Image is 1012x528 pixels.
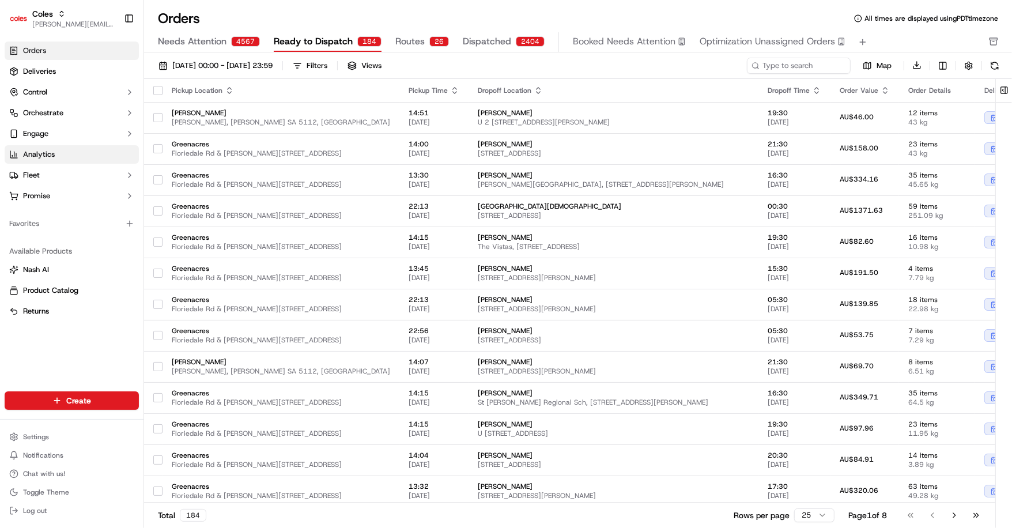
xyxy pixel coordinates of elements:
span: 8 items [908,357,966,367]
button: Orchestrate [5,104,139,122]
span: 10.98 kg [908,242,966,251]
a: Product Catalog [9,285,134,296]
span: Notifications [23,451,63,460]
span: 05:30 [768,295,821,304]
span: Floriedale Rd & [PERSON_NAME][STREET_ADDRESS] [172,180,390,189]
button: Refresh [987,58,1003,74]
span: Greenacres [172,264,390,273]
span: Toggle Theme [23,488,69,497]
span: Nash AI [23,265,49,275]
span: Optimization Unassigned Orders [700,35,835,48]
span: 59 items [908,202,966,211]
span: [PERSON_NAME], [PERSON_NAME] SA 5112, [GEOGRAPHIC_DATA] [172,367,390,376]
span: [DATE] [409,398,459,407]
span: Routes [395,35,425,48]
span: 35 items [908,389,966,398]
div: Pickup Time [409,86,459,95]
span: [DATE] [768,398,821,407]
span: 251.09 kg [908,211,966,220]
span: Views [361,61,382,71]
span: All times are displayed using PDT timezone [864,14,998,23]
span: 45.65 kg [908,180,966,189]
span: 14:51 [409,108,459,118]
div: We're available if you need us! [52,121,158,130]
span: [DATE] [409,335,459,345]
img: Nash [12,11,35,34]
span: [DATE] [768,367,821,376]
span: [PERSON_NAME] [478,482,749,491]
span: [STREET_ADDRESS] [478,211,749,220]
span: [DATE] [768,118,821,127]
span: Greenacres [172,326,390,335]
span: Floriedale Rd & [PERSON_NAME][STREET_ADDRESS] [172,211,390,220]
span: [DATE] [409,273,459,282]
button: ColesColes[PERSON_NAME][EMAIL_ADDRESS][DOMAIN_NAME] [5,5,119,32]
div: 184 [357,36,382,47]
span: Promise [23,191,50,201]
span: Log out [23,506,47,515]
button: Fleet [5,166,139,184]
span: 17:30 [768,482,821,491]
span: 12 items [908,108,966,118]
span: Needs Attention [158,35,226,48]
span: Floriedale Rd & [PERSON_NAME][STREET_ADDRESS] [172,242,390,251]
button: Chat with us! [5,466,139,482]
span: [PERSON_NAME] [478,171,749,180]
img: 2790269178180_0ac78f153ef27d6c0503_72.jpg [24,110,45,130]
span: [PERSON_NAME], [PERSON_NAME] SA 5112, [GEOGRAPHIC_DATA] [172,118,390,127]
span: [DATE] [768,242,821,251]
span: AU$69.70 [840,361,874,371]
span: Greenacres [172,295,390,304]
span: [DATE] [768,429,821,438]
span: [DATE] [409,491,459,500]
span: Greenacres [172,233,390,242]
span: [PERSON_NAME] [478,139,749,149]
div: 4567 [231,36,260,47]
div: 📗 [12,258,21,267]
button: Settings [5,429,139,445]
img: Asif Zaman Khan [12,167,30,186]
button: Views [342,58,387,74]
span: [DATE] [409,118,459,127]
span: 63 items [908,482,966,491]
span: [DATE] [768,491,821,500]
span: 11.95 kg [908,429,966,438]
span: 13:32 [409,482,459,491]
span: Orders [23,46,46,56]
span: [PERSON_NAME] [478,233,749,242]
span: Dispatched [463,35,511,48]
span: Greenacres [172,420,390,429]
p: Welcome 👋 [12,46,210,64]
span: [PERSON_NAME] [172,108,390,118]
span: [STREET_ADDRESS] [478,149,749,158]
span: AU$1371.63 [840,206,883,215]
span: [DATE] 00:00 - [DATE] 23:59 [172,61,273,71]
span: 3.89 kg [908,460,966,469]
span: Floriedale Rd & [PERSON_NAME][STREET_ADDRESS] [172,460,390,469]
span: AU$191.50 [840,268,878,277]
img: 1736555255976-a54dd68f-1ca7-489b-9aae-adbdc363a1c4 [23,210,32,219]
span: 00:30 [768,202,821,211]
span: Chat with us! [23,469,65,478]
div: 2404 [516,36,545,47]
div: Filters [307,61,327,71]
span: [DATE] [768,180,821,189]
span: [DATE] [768,304,821,314]
span: Ready to Dispatch [274,35,353,48]
a: Returns [9,306,134,316]
span: 16:30 [768,389,821,398]
span: AU$46.00 [840,112,874,122]
p: Rows per page [734,510,790,521]
span: Floriedale Rd & [PERSON_NAME][STREET_ADDRESS] [172,335,390,345]
div: Total [158,509,206,522]
a: Powered byPylon [81,285,139,294]
div: Dropoff Location [478,86,749,95]
img: Ben Goodger [12,198,30,217]
span: AU$349.71 [840,393,878,402]
span: [DATE] [102,178,126,187]
img: 1736555255976-a54dd68f-1ca7-489b-9aae-adbdc363a1c4 [23,179,32,188]
span: [DATE] [409,211,459,220]
span: Deliveries [23,66,56,77]
span: [DATE] [768,149,821,158]
span: [DATE] [409,367,459,376]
